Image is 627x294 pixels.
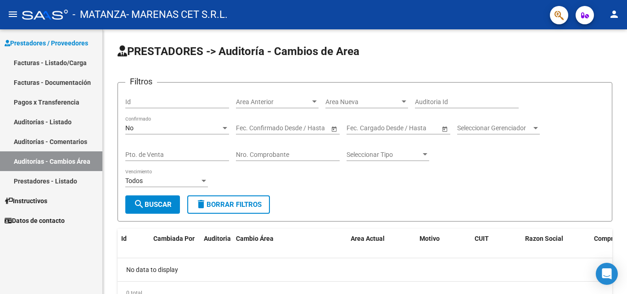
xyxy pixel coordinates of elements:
button: Open calendar [440,124,449,133]
mat-icon: person [609,9,620,20]
input: Start date [236,124,264,132]
span: Razon Social [525,235,563,242]
span: Todos [125,177,143,184]
datatable-header-cell: Cambio Área [232,229,347,269]
button: Buscar [125,195,180,214]
span: Id [121,235,127,242]
span: Area Actual [351,235,385,242]
mat-icon: search [134,199,145,210]
datatable-header-cell: Razon Social [521,229,590,269]
span: Prestadores / Proveedores [5,38,88,48]
span: Cambiada Por [153,235,195,242]
mat-icon: menu [7,9,18,20]
span: Seleccionar Tipo [347,151,421,159]
div: Open Intercom Messenger [596,263,618,285]
datatable-header-cell: Motivo [416,229,471,269]
input: End date [383,124,428,132]
h3: Filtros [125,75,157,88]
button: Borrar Filtros [187,195,270,214]
span: Datos de contacto [5,216,65,226]
span: Seleccionar Gerenciador [457,124,532,132]
span: PRESTADORES -> Auditoría - Cambios de Area [118,45,359,58]
span: Motivo [420,235,440,242]
datatable-header-cell: Id [118,229,150,269]
datatable-header-cell: CUIT [471,229,521,269]
span: - MATANZA [73,5,126,25]
span: Auditoria [204,235,231,242]
mat-icon: delete [196,199,207,210]
datatable-header-cell: Area Actual [347,229,416,269]
span: Borrar Filtros [196,200,262,209]
input: End date [272,124,317,132]
span: Area Nueva [325,98,400,106]
span: Instructivos [5,196,47,206]
span: No [125,124,134,132]
datatable-header-cell: Auditoria [200,229,232,269]
button: Open calendar [329,124,339,133]
span: Buscar [134,200,172,209]
span: - MARENAS CET S.R.L. [126,5,228,25]
span: Area Anterior [236,98,310,106]
span: Cambio Área [236,235,274,242]
span: CUIT [475,235,489,242]
input: Start date [347,124,375,132]
div: No data to display [118,258,612,281]
datatable-header-cell: Cambiada Por [150,229,200,269]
